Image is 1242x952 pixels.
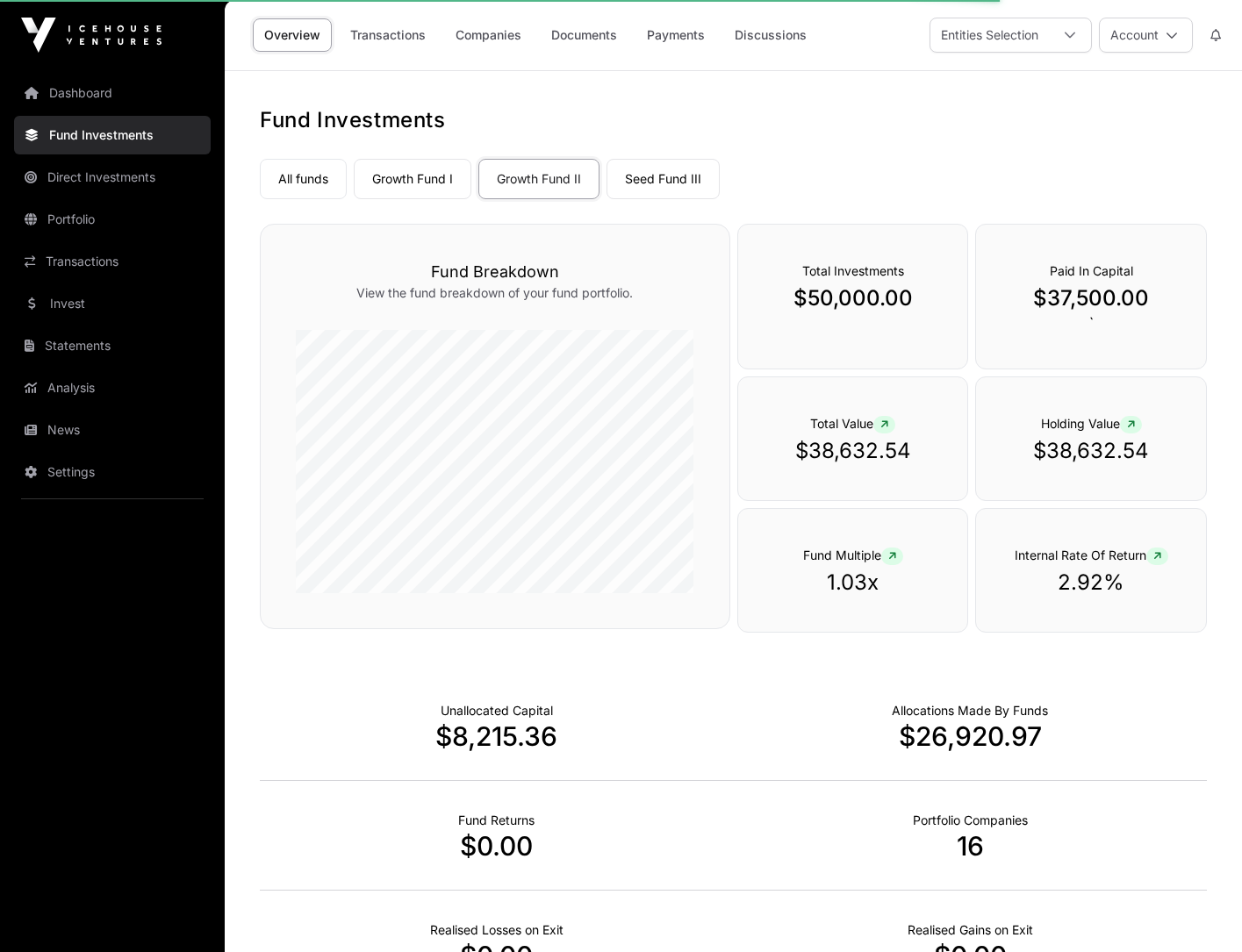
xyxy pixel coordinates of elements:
[14,74,211,112] a: Dashboard
[14,453,211,491] a: Settings
[1015,548,1168,562] span: Internal Rate Of Return
[540,18,628,52] a: Documents
[444,18,533,52] a: Companies
[296,260,694,284] h3: Fund Breakdown
[1011,437,1171,465] p: $38,632.54
[14,200,211,239] a: Portfolio
[734,830,1208,862] p: 16
[14,326,211,365] a: Statements
[810,416,895,431] span: Total Value
[802,263,904,278] span: Total Investments
[14,411,211,449] a: News
[635,18,716,52] a: Payments
[773,284,933,312] p: $50,000.00
[14,284,211,323] a: Invest
[296,284,694,302] p: View the fund breakdown of your fund portfolio.
[21,18,162,53] img: Icehouse Ventures Logo
[253,18,332,52] a: Overview
[1011,284,1171,312] p: $37,500.00
[1011,569,1171,597] p: 2.92%
[354,159,471,199] a: Growth Fund I
[803,548,903,562] span: Fund Multiple
[14,158,211,197] a: Direct Investments
[430,921,564,939] p: Net Realised on Negative Exits
[260,720,734,752] p: $8,215.36
[14,116,211,154] a: Fund Investments
[930,18,1049,52] div: Entities Selection
[260,159,347,199] a: All funds
[908,921,1033,939] p: Net Realised on Positive Exits
[734,720,1208,752] p: $26,920.97
[260,106,1207,134] h1: Fund Investments
[975,224,1207,369] div: `
[458,812,535,829] p: Realised Returns from Funds
[1099,18,1193,53] button: Account
[892,702,1048,719] p: Capital Deployed Into Companies
[773,569,933,597] p: 1.03x
[607,159,720,199] a: Seed Fund III
[913,812,1028,829] p: Number of Companies Deployed Into
[1154,868,1242,952] iframe: Chat Widget
[14,242,211,281] a: Transactions
[260,830,734,862] p: $0.00
[339,18,437,52] a: Transactions
[1050,263,1133,278] span: Paid In Capital
[723,18,818,52] a: Discussions
[773,437,933,465] p: $38,632.54
[1041,416,1142,431] span: Holding Value
[14,369,211,407] a: Analysis
[441,702,553,719] p: Cash not yet allocated
[478,159,599,199] a: Growth Fund II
